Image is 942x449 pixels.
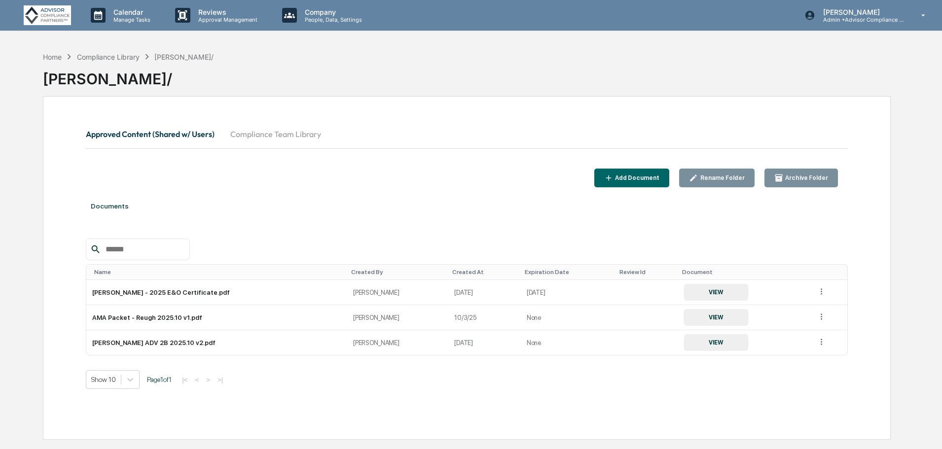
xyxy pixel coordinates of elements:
iframe: Open customer support [910,416,937,443]
div: Archive Folder [783,174,828,181]
p: Approval Management [190,16,262,23]
button: Compliance Team Library [222,122,329,146]
p: [PERSON_NAME] [815,8,907,16]
td: 10/3/25 [448,305,521,330]
div: Toggle SortBy [452,269,517,276]
div: [PERSON_NAME]/ [43,62,891,88]
td: [PERSON_NAME] [347,305,448,330]
div: Documents [86,192,848,220]
p: Calendar [106,8,155,16]
div: Toggle SortBy [351,269,444,276]
td: None [521,305,616,330]
div: Add Document [613,174,659,181]
td: [PERSON_NAME] ADV 2B 2025.10 v2.pdf [86,330,347,355]
div: secondary tabs example [86,122,848,146]
td: [DATE] [448,330,521,355]
span: Page 1 of 1 [147,376,172,383]
div: Home [43,53,62,61]
td: [DATE] [521,280,616,305]
button: Approved Content (Shared w/ Users) [86,122,222,146]
button: VIEW [684,309,748,326]
button: VIEW [684,284,748,301]
img: logo [24,5,71,26]
div: Compliance Library [77,53,140,61]
td: [PERSON_NAME] - 2025 E&O Certificate.pdf [86,280,347,305]
button: >| [215,376,226,384]
button: < [192,376,202,384]
td: [DATE] [448,280,521,305]
p: Manage Tasks [106,16,155,23]
div: Toggle SortBy [819,269,843,276]
td: [PERSON_NAME] [347,280,448,305]
p: Reviews [190,8,262,16]
button: |< [179,376,190,384]
div: Toggle SortBy [94,269,343,276]
button: > [203,376,213,384]
p: People, Data, Settings [297,16,367,23]
p: Admin • Advisor Compliance Partners [815,16,907,23]
button: Archive Folder [764,169,838,188]
div: Toggle SortBy [682,269,807,276]
div: Rename Folder [698,174,745,181]
button: Add Document [594,169,670,188]
button: Rename Folder [679,169,755,188]
td: AMA Packet - Reugh 2025.10 v1.pdf [86,305,347,330]
div: Toggle SortBy [525,269,612,276]
div: Toggle SortBy [619,269,674,276]
td: None [521,330,616,355]
td: [PERSON_NAME] [347,330,448,355]
button: VIEW [684,334,748,351]
div: [PERSON_NAME]/ [154,53,214,61]
p: Company [297,8,367,16]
